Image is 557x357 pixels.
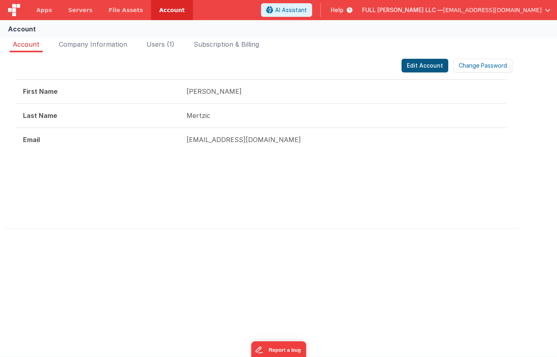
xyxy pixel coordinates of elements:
strong: Email [23,136,40,144]
td: [PERSON_NAME] [179,80,506,104]
span: File Assets [109,6,143,14]
button: Edit Account [402,59,448,72]
span: Company Information [59,40,127,48]
span: Apps [36,6,52,14]
td: [EMAIL_ADDRESS][DOMAIN_NAME] [179,128,506,151]
span: FULL [PERSON_NAME] LLC — [362,6,443,14]
button: AI Assistant [261,3,312,17]
span: Servers [68,6,92,14]
div: Account [8,24,36,34]
span: Users (1) [147,40,174,48]
span: [EMAIL_ADDRESS][DOMAIN_NAME] [443,6,542,14]
span: Subscription & Billing [194,40,259,48]
button: FULL [PERSON_NAME] LLC — [EMAIL_ADDRESS][DOMAIN_NAME] [362,6,551,14]
span: Help [331,6,344,14]
span: Account [13,40,39,48]
strong: First Name [23,87,58,95]
button: Change Password [453,59,512,72]
td: Mertzic [179,103,506,128]
span: AI Assistant [275,6,307,14]
strong: Last Name [23,111,57,120]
